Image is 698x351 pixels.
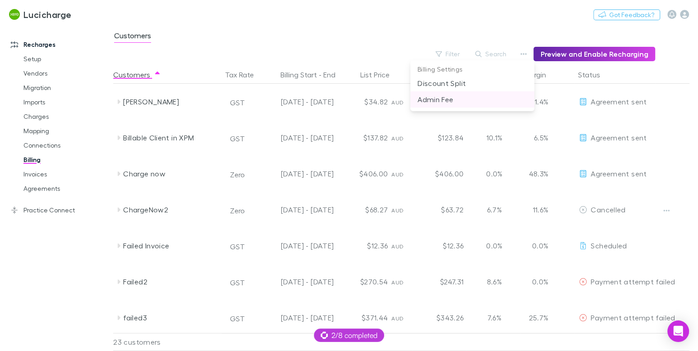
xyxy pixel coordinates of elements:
p: Discount Split [418,78,527,89]
p: Billing Settings [410,64,534,75]
p: Admin Fee [418,94,527,105]
li: Discount Split [410,75,534,91]
div: Open Intercom Messenger [667,320,689,342]
li: Admin Fee [410,91,534,108]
